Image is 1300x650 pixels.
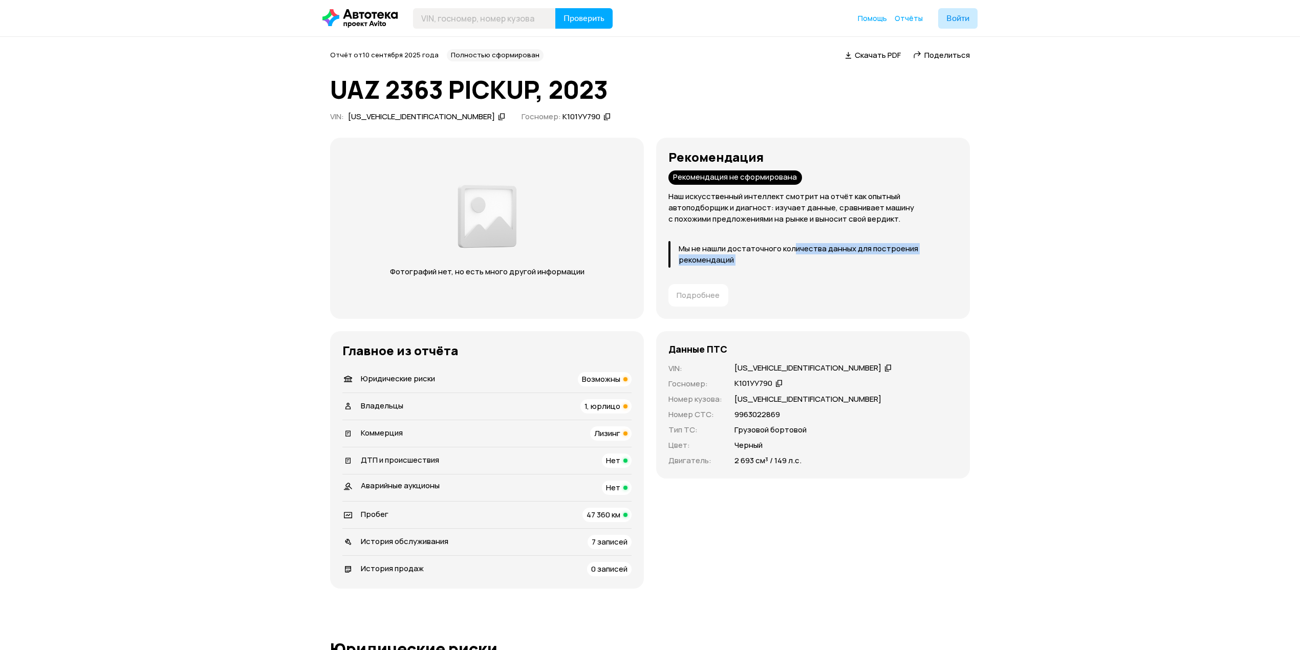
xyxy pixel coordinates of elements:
[587,509,620,520] span: 47 360 км
[606,455,620,466] span: Нет
[855,50,901,60] span: Скачать PDF
[330,111,344,122] span: VIN :
[858,13,887,24] a: Помощь
[592,536,627,547] span: 7 записей
[734,378,772,389] div: К101УУ790
[361,454,439,465] span: ДТП и происшествия
[845,50,901,60] a: Скачать PDF
[413,8,556,29] input: VIN, госномер, номер кузова
[734,363,881,374] div: [US_VEHICLE_IDENTIFICATION_NUMBER]
[668,191,958,225] p: Наш искусственный интеллект смотрит на отчёт как опытный автоподборщик и диагност: изучает данные...
[668,378,722,389] p: Госномер :
[330,50,439,59] span: Отчёт от 10 сентября 2025 года
[522,111,561,122] span: Госномер:
[668,170,802,185] div: Рекомендация не сформирована
[668,343,727,355] h4: Данные ПТС
[668,440,722,451] p: Цвет :
[330,76,970,103] h1: UAZ 2363 PICKUP, 2023
[668,150,958,164] h3: Рекомендация
[895,13,923,23] span: Отчёты
[668,409,722,420] p: Номер СТС :
[734,424,807,436] p: Грузовой бортовой
[342,343,632,358] h3: Главное из отчёта
[361,536,448,547] span: История обслуживания
[668,363,722,374] p: VIN :
[924,50,970,60] span: Поделиться
[734,455,801,466] p: 2 693 см³ / 149 л.с.
[361,400,403,411] span: Владельцы
[361,427,403,438] span: Коммерция
[858,13,887,23] span: Помощь
[348,112,495,122] div: [US_VEHICLE_IDENTIFICATION_NUMBER]
[591,564,627,574] span: 0 записей
[555,8,613,29] button: Проверить
[668,394,722,405] p: Номер кузова :
[447,49,544,61] div: Полностью сформирован
[668,424,722,436] p: Тип ТС :
[361,373,435,384] span: Юридические риски
[606,482,620,493] span: Нет
[564,14,604,23] span: Проверить
[913,50,970,60] a: Поделиться
[361,563,424,574] span: История продаж
[734,394,881,405] p: [US_VEHICLE_IDENTIFICATION_NUMBER]
[668,455,722,466] p: Двигатель :
[562,112,600,122] div: К101УУ790
[584,401,620,411] span: 1, юрлицо
[734,440,763,451] p: Черный
[734,409,780,420] p: 9963022869
[594,428,620,439] span: Лизинг
[455,179,519,254] img: d89e54fb62fcf1f0.png
[380,266,594,277] p: Фотографий нет, но есть много другой информации
[946,14,969,23] span: Войти
[361,509,388,519] span: Пробег
[679,243,958,266] p: Мы не нашли достаточного количества данных для построения рекомендаций
[895,13,923,24] a: Отчёты
[582,374,620,384] span: Возможны
[361,480,440,491] span: Аварийные аукционы
[938,8,978,29] button: Войти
